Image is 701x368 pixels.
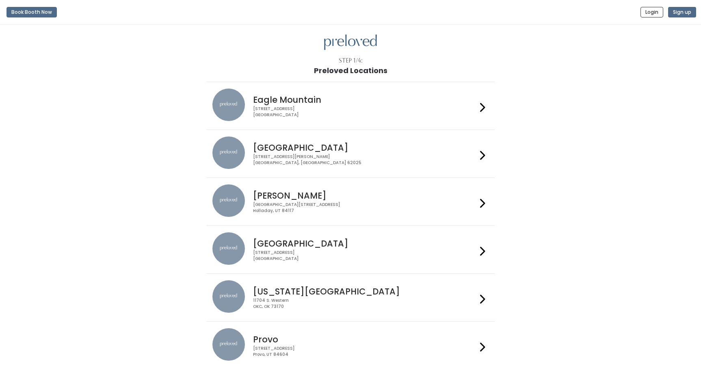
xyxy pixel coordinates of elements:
[253,346,476,357] div: [STREET_ADDRESS] Provo, UT 84604
[253,191,476,200] h4: [PERSON_NAME]
[253,298,476,310] div: 11704 S. Western OKC, OK 73170
[253,95,476,104] h4: Eagle Mountain
[253,250,476,262] div: [STREET_ADDRESS] [GEOGRAPHIC_DATA]
[212,184,488,219] a: preloved location [PERSON_NAME] [GEOGRAPHIC_DATA][STREET_ADDRESS]Holladay, UT 84117
[253,239,476,248] h4: [GEOGRAPHIC_DATA]
[253,106,476,118] div: [STREET_ADDRESS] [GEOGRAPHIC_DATA]
[212,232,245,265] img: preloved location
[6,7,57,17] button: Book Booth Now
[253,143,476,152] h4: [GEOGRAPHIC_DATA]
[314,67,387,75] h1: Preloved Locations
[324,35,377,50] img: preloved logo
[212,89,245,121] img: preloved location
[212,280,488,315] a: preloved location [US_STATE][GEOGRAPHIC_DATA] 11704 S. WesternOKC, OK 73170
[253,202,476,214] div: [GEOGRAPHIC_DATA][STREET_ADDRESS] Holladay, UT 84117
[212,136,245,169] img: preloved location
[253,287,476,296] h4: [US_STATE][GEOGRAPHIC_DATA]
[339,56,363,65] div: Step 1/4:
[212,136,488,171] a: preloved location [GEOGRAPHIC_DATA] [STREET_ADDRESS][PERSON_NAME][GEOGRAPHIC_DATA], [GEOGRAPHIC_D...
[212,89,488,123] a: preloved location Eagle Mountain [STREET_ADDRESS][GEOGRAPHIC_DATA]
[253,335,476,344] h4: Provo
[6,3,57,21] a: Book Booth Now
[212,328,245,361] img: preloved location
[253,154,476,166] div: [STREET_ADDRESS][PERSON_NAME] [GEOGRAPHIC_DATA], [GEOGRAPHIC_DATA] 62025
[212,184,245,217] img: preloved location
[212,280,245,313] img: preloved location
[668,7,696,17] button: Sign up
[212,328,488,363] a: preloved location Provo [STREET_ADDRESS]Provo, UT 84604
[640,7,663,17] button: Login
[212,232,488,267] a: preloved location [GEOGRAPHIC_DATA] [STREET_ADDRESS][GEOGRAPHIC_DATA]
